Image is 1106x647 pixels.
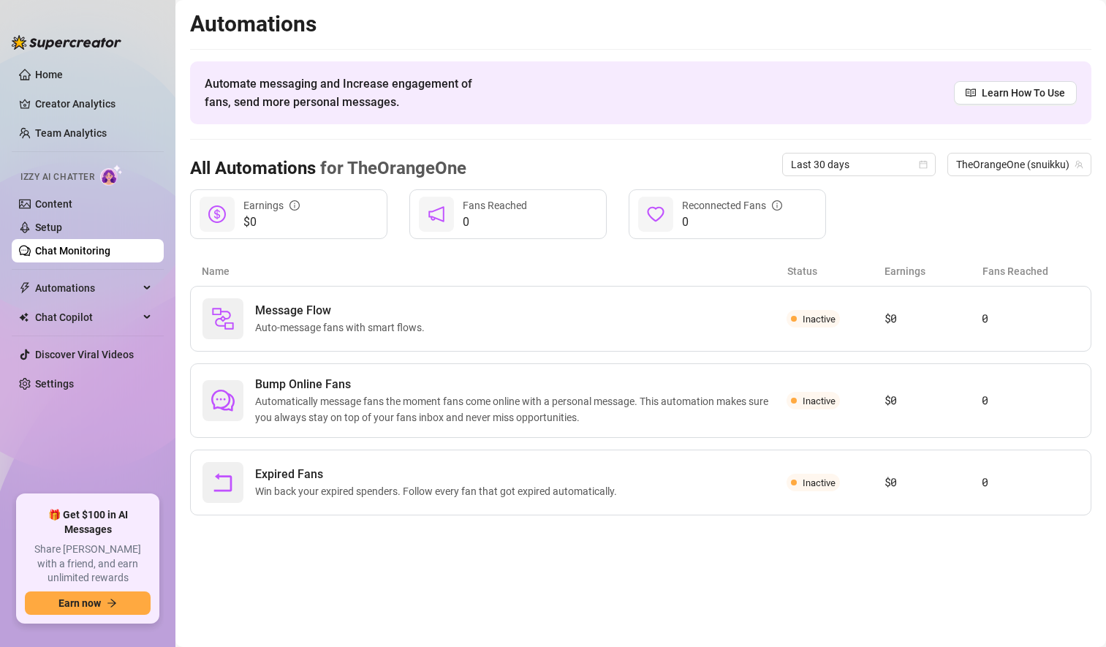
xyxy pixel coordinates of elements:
img: AI Chatter [100,164,123,186]
div: Earnings [243,197,300,213]
h3: All Automations [190,157,466,181]
article: $0 [885,392,982,409]
a: Creator Analytics [35,92,152,116]
a: Team Analytics [35,127,107,139]
a: Home [35,69,63,80]
span: Automate messaging and Increase engagement of fans, send more personal messages. [205,75,486,111]
span: arrow-right [107,598,117,608]
article: Earnings [885,263,982,279]
span: 🎁 Get $100 in AI Messages [25,508,151,537]
span: Auto-message fans with smart flows. [255,319,431,336]
span: calendar [919,160,928,169]
button: Earn nowarrow-right [25,591,151,615]
article: 0 [982,310,1079,328]
span: thunderbolt [19,282,31,294]
span: Automatically message fans the moment fans come online with a personal message. This automation m... [255,393,787,425]
span: 0 [463,213,527,231]
span: heart [647,205,664,223]
article: $0 [885,474,982,491]
span: Share [PERSON_NAME] with a friend, and earn unlimited rewards [25,542,151,586]
span: Earn now [58,597,101,609]
img: svg%3e [211,307,235,330]
span: Last 30 days [791,154,927,175]
span: Bump Online Fans [255,376,787,393]
span: 0 [682,213,782,231]
iframe: Intercom live chat [1056,597,1091,632]
span: TheOrangeOne (snuikku) [956,154,1083,175]
span: Izzy AI Chatter [20,170,94,184]
span: Message Flow [255,302,431,319]
span: Chat Copilot [35,306,139,329]
span: Inactive [803,477,836,488]
article: Name [202,263,787,279]
span: Expired Fans [255,466,623,483]
article: 0 [982,392,1079,409]
span: info-circle [289,200,300,211]
article: Status [787,263,885,279]
a: Learn How To Use [954,81,1077,105]
a: Settings [35,378,74,390]
span: Fans Reached [463,200,527,211]
span: info-circle [772,200,782,211]
a: Content [35,198,72,210]
img: logo-BBDzfeDw.svg [12,35,121,50]
article: $0 [885,310,982,328]
span: Win back your expired spenders. Follow every fan that got expired automatically. [255,483,623,499]
a: Setup [35,222,62,233]
article: 0 [982,474,1079,491]
a: Discover Viral Videos [35,349,134,360]
span: for TheOrangeOne [316,158,466,178]
img: Chat Copilot [19,312,29,322]
span: Inactive [803,314,836,325]
span: Learn How To Use [982,85,1065,101]
span: rollback [211,471,235,494]
span: $0 [243,213,300,231]
span: Automations [35,276,139,300]
article: Fans Reached [982,263,1080,279]
span: read [966,88,976,98]
span: comment [211,389,235,412]
a: Chat Monitoring [35,245,110,257]
span: team [1075,160,1083,169]
span: dollar [208,205,226,223]
h2: Automations [190,10,1091,38]
span: notification [428,205,445,223]
span: Inactive [803,396,836,406]
div: Reconnected Fans [682,197,782,213]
